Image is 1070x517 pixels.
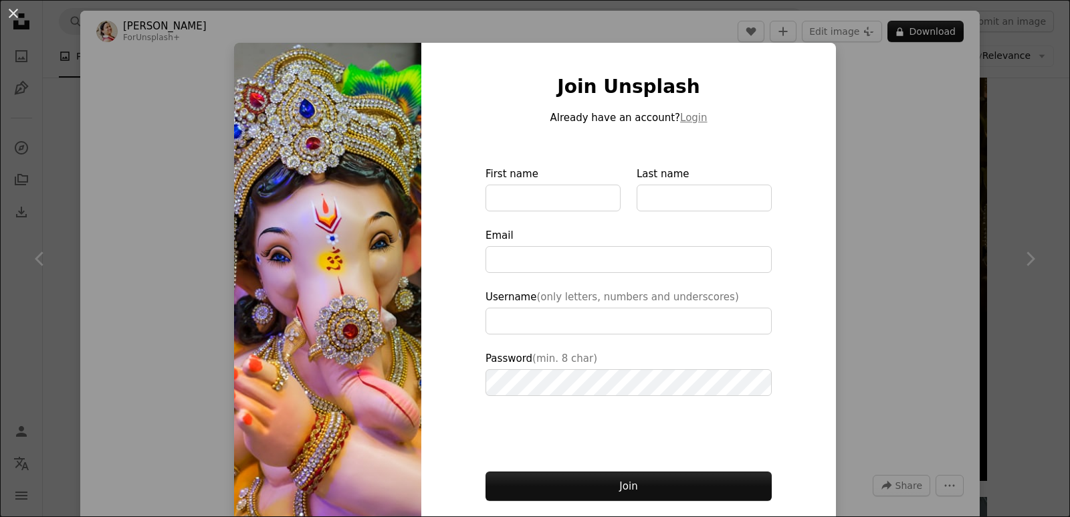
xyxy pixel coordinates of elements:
input: Password(min. 8 char) [486,369,772,396]
label: Email [486,227,772,273]
button: Login [680,110,707,126]
input: Email [486,246,772,273]
label: Last name [637,166,772,211]
input: Username(only letters, numbers and underscores) [486,308,772,334]
input: First name [486,185,621,211]
label: First name [486,166,621,211]
span: (min. 8 char) [532,352,597,365]
label: Username [486,289,772,334]
h1: Join Unsplash [486,75,772,99]
p: Already have an account? [486,110,772,126]
label: Password [486,350,772,396]
input: Last name [637,185,772,211]
button: Join [486,472,772,501]
span: (only letters, numbers and underscores) [536,291,738,303]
